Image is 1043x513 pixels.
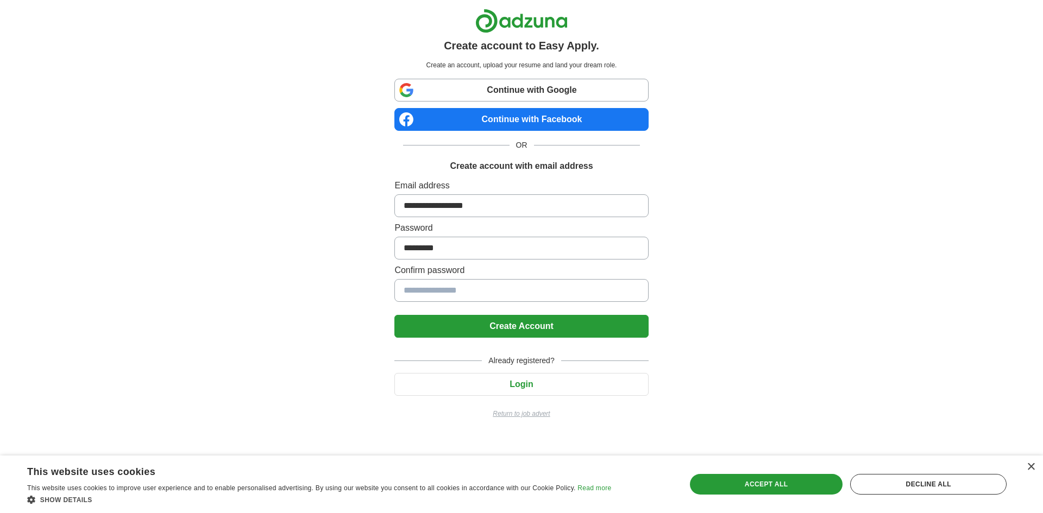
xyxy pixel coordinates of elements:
[397,60,646,70] p: Create an account, upload your resume and land your dream role.
[850,474,1007,495] div: Decline all
[444,37,599,54] h1: Create account to Easy Apply.
[577,484,611,492] a: Read more, opens a new window
[394,315,648,338] button: Create Account
[394,409,648,419] a: Return to job advert
[690,474,843,495] div: Accept all
[394,79,648,102] a: Continue with Google
[1027,463,1035,471] div: Close
[27,494,611,505] div: Show details
[394,108,648,131] a: Continue with Facebook
[27,484,576,492] span: This website uses cookies to improve user experience and to enable personalised advertising. By u...
[394,379,648,389] a: Login
[510,140,534,151] span: OR
[482,355,561,366] span: Already registered?
[394,264,648,277] label: Confirm password
[394,373,648,396] button: Login
[40,496,92,504] span: Show details
[27,462,584,478] div: This website uses cookies
[394,179,648,192] label: Email address
[394,221,648,235] label: Password
[450,160,593,173] h1: Create account with email address
[475,9,568,33] img: Adzuna logo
